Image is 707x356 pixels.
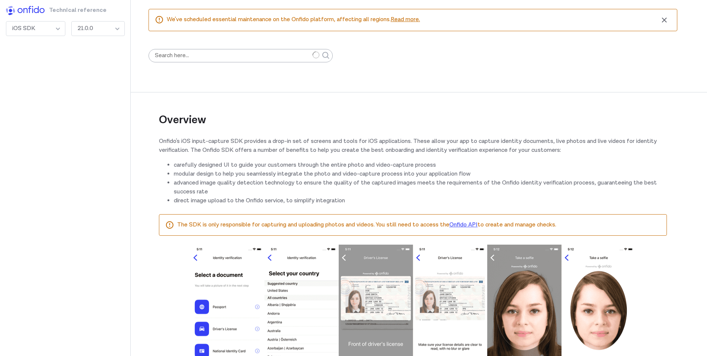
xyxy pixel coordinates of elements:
img: h8y2NZtIVQ2cQAAAABJRU5ErkJggg== [6,6,45,15]
input: Search here… [149,49,333,62]
div: 21.0.0 [71,21,125,36]
a: overview permalink [206,113,217,128]
li: modular design to help you seamlessly integrate the photo and video-capture process into your app... [174,170,667,179]
li: direct image upload to the Onfido service, to simplify integration [174,196,667,205]
p: The SDK is only responsible for capturing and uploading photos and videos. You still need to acce... [177,221,661,229]
div: iOS SDK [6,21,65,36]
button: Submit your search query. [319,40,333,71]
li: carefully designed UI to guide your customers through the entire photo and video-capture process [174,161,667,170]
h2: Overview [159,92,667,128]
a: Onfido API [449,221,478,229]
p: Onfido's iOS input-capture SDK provides a drop-in set of screens and tools for iOS applications. ... [159,137,667,155]
li: advanced image quality detection technology to ensure the quality of the captured images meets th... [174,179,667,196]
a: Read more. [391,16,420,23]
h1: Technical reference [49,6,87,18]
span: We've scheduled essential maintenance on the Onfido platform, affecting all regions. [167,15,658,25]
